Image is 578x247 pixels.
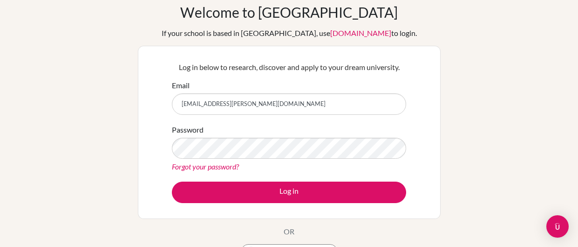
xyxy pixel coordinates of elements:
a: [DOMAIN_NAME] [330,28,391,37]
div: Open Intercom Messenger [546,215,569,238]
p: OR [284,226,294,237]
p: Log in below to research, discover and apply to your dream university. [172,62,406,73]
a: Forgot your password? [172,162,239,171]
label: Password [172,124,204,135]
div: If your school is based in [GEOGRAPHIC_DATA], use to login. [162,28,417,39]
button: Log in [172,182,406,203]
h1: Welcome to [GEOGRAPHIC_DATA] [180,4,398,21]
label: Email [172,80,190,91]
